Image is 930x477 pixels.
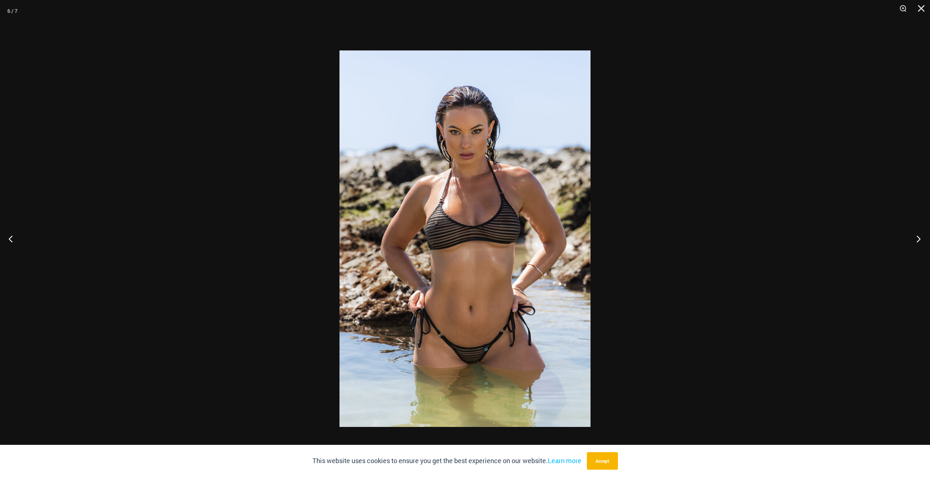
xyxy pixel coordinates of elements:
button: Next [903,220,930,257]
p: This website uses cookies to ensure you get the best experience on our website. [312,455,581,466]
img: Tide Lines Black 350 Halter Top 470 Thong 01 [339,50,591,427]
a: Learn more [548,456,581,465]
button: Accept [587,452,618,470]
div: 6 / 7 [7,5,18,16]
